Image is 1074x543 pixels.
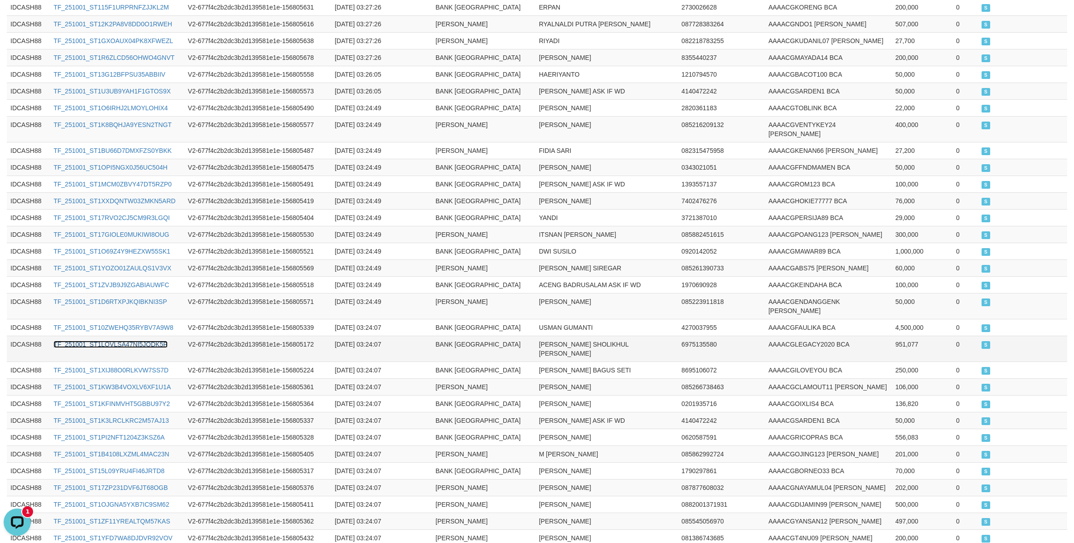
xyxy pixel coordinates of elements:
td: [DATE] 03:24:49 [331,209,404,226]
a: TF_251001_ST1YFD7WA8DJDVR92VOV [53,534,172,542]
td: BANK [GEOGRAPHIC_DATA] [432,319,535,336]
td: [PERSON_NAME] ASK IF WD [535,176,678,192]
td: V2-677f4c2b2dc3b2d139581e1e-156805224 [184,362,331,378]
a: TF_251001_ST1K8BQHJA9YESN2TNGT [53,121,172,128]
span: SUCCESS [982,384,991,391]
td: IDCASH88 [7,116,50,142]
button: Open LiveChat chat widget [4,4,31,31]
td: BANK [GEOGRAPHIC_DATA] [432,429,535,445]
span: SUCCESS [982,231,991,239]
td: 400,000 [892,116,953,142]
td: 0620587591 [678,429,765,445]
td: 0920142052 [678,243,765,259]
td: 085882451615 [678,226,765,243]
td: 0 [953,378,978,395]
td: 4,500,000 [892,319,953,336]
td: V2-677f4c2b2dc3b2d139581e1e-156805339 [184,319,331,336]
td: 0 [953,243,978,259]
td: 250,000 [892,362,953,378]
td: YANDI [535,209,678,226]
td: 0 [953,259,978,276]
td: [PERSON_NAME] [432,378,535,395]
span: SUCCESS [982,367,991,375]
td: BANK [GEOGRAPHIC_DATA] [432,66,535,83]
td: [DATE] 03:24:49 [331,142,404,159]
td: 951,077 [892,336,953,362]
td: AAAACGCLAMOUT11 [PERSON_NAME] [765,378,892,395]
span: SUCCESS [982,181,991,189]
td: [PERSON_NAME] [535,49,678,66]
td: AAAACGSARDEN1 BCA [765,83,892,99]
td: AAAACGKUDANIL07 [PERSON_NAME] [765,32,892,49]
td: 0 [953,412,978,429]
td: HAERIYANTO [535,66,678,83]
span: SUCCESS [982,341,991,349]
td: V2-677f4c2b2dc3b2d139581e1e-156805172 [184,336,331,362]
td: V2-677f4c2b2dc3b2d139581e1e-156805678 [184,49,331,66]
td: 082218783255 [678,32,765,49]
td: [PERSON_NAME] SIREGAR [535,259,678,276]
td: 085216209132 [678,116,765,142]
td: IDCASH88 [7,462,50,479]
td: IDCASH88 [7,319,50,336]
td: IDCASH88 [7,259,50,276]
td: [PERSON_NAME] [535,378,678,395]
td: [DATE] 03:24:49 [331,259,404,276]
td: 085223911818 [678,293,765,319]
td: 4140472242 [678,412,765,429]
td: BANK [GEOGRAPHIC_DATA] [432,49,535,66]
span: SUCCESS [982,248,991,256]
td: BANK [GEOGRAPHIC_DATA] [432,462,535,479]
td: V2-677f4c2b2dc3b2d139581e1e-156805569 [184,259,331,276]
td: 4270037955 [678,319,765,336]
td: V2-677f4c2b2dc3b2d139581e1e-156805577 [184,116,331,142]
td: BANK [GEOGRAPHIC_DATA] [432,159,535,176]
td: IDCASH88 [7,336,50,362]
td: [PERSON_NAME] [432,445,535,462]
td: [DATE] 03:24:49 [331,243,404,259]
td: BANK [GEOGRAPHIC_DATA] [432,336,535,362]
a: TF_251001_ST1KFINMVHT5GBBU97Y2 [53,400,170,407]
td: [PERSON_NAME] [535,395,678,412]
td: AAAACGABS75 [PERSON_NAME] [765,259,892,276]
td: BANK [GEOGRAPHIC_DATA] [432,362,535,378]
span: SUCCESS [982,21,991,29]
td: V2-677f4c2b2dc3b2d139581e1e-156805530 [184,226,331,243]
a: TF_251001_ST1XIJ88O0RLKVW7SS7D [53,367,169,374]
a: TF_251001_ST13G12BFPSU35ABBIIV [53,71,165,78]
td: 0 [953,429,978,445]
td: 7402476276 [678,192,765,209]
a: TF_251001_ST1BU66D7DMXFZS0YBKK [53,147,172,154]
td: V2-677f4c2b2dc3b2d139581e1e-156805521 [184,243,331,259]
td: 087728383264 [678,15,765,32]
td: V2-677f4c2b2dc3b2d139581e1e-156805616 [184,15,331,32]
td: 50,000 [892,66,953,83]
td: 6975135580 [678,336,765,362]
td: AAAACGOJING123 [PERSON_NAME] [765,445,892,462]
td: 0 [953,336,978,362]
td: V2-677f4c2b2dc3b2d139581e1e-156805419 [184,192,331,209]
td: [DATE] 03:24:07 [331,462,404,479]
a: TF_251001_ST1PI2NFT1204Z3KSZ6A [53,434,164,441]
td: 1210794570 [678,66,765,83]
td: 085261390733 [678,259,765,276]
td: V2-677f4c2b2dc3b2d139581e1e-156805638 [184,32,331,49]
td: AAAACGTOBLINK BCA [765,99,892,116]
td: IDCASH88 [7,209,50,226]
td: IDCASH88 [7,362,50,378]
td: IDCASH88 [7,142,50,159]
td: AAAACGRICOPRAS BCA [765,429,892,445]
td: 0 [953,116,978,142]
td: 27,200 [892,142,953,159]
td: AAAACGILOVEYOU BCA [765,362,892,378]
td: [DATE] 03:24:07 [331,319,404,336]
td: [PERSON_NAME] BAGUS SETI [535,362,678,378]
td: DWI SUSILO [535,243,678,259]
td: [DATE] 03:24:07 [331,362,404,378]
td: 8695106072 [678,362,765,378]
td: [PERSON_NAME] SHOLIKHUL [PERSON_NAME] [535,336,678,362]
td: 50,000 [892,293,953,319]
a: TF_251001_ST1KW3B4VOXLV6XF1U1A [53,383,171,391]
a: TF_251001_ST1OPI5NGX0J56UC504H [53,164,167,171]
td: V2-677f4c2b2dc3b2d139581e1e-156805491 [184,176,331,192]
